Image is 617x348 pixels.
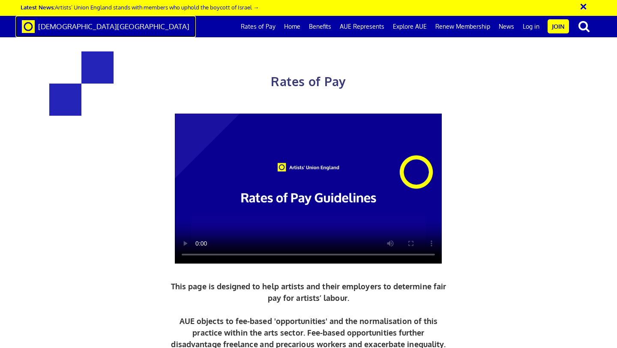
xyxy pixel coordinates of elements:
[335,16,389,37] a: AUE Represents
[237,16,280,37] a: Rates of Pay
[280,16,305,37] a: Home
[431,16,494,37] a: Renew Membership
[494,16,518,37] a: News
[15,16,196,37] a: Brand [DEMOGRAPHIC_DATA][GEOGRAPHIC_DATA]
[305,16,335,37] a: Benefits
[38,22,189,31] span: [DEMOGRAPHIC_DATA][GEOGRAPHIC_DATA]
[389,16,431,37] a: Explore AUE
[518,16,544,37] a: Log in
[548,19,569,33] a: Join
[271,74,346,89] span: Rates of Pay
[21,3,259,11] a: Latest News:Artists’ Union England stands with members who uphold the boycott of Israel →
[21,3,55,11] strong: Latest News:
[571,17,597,35] button: search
